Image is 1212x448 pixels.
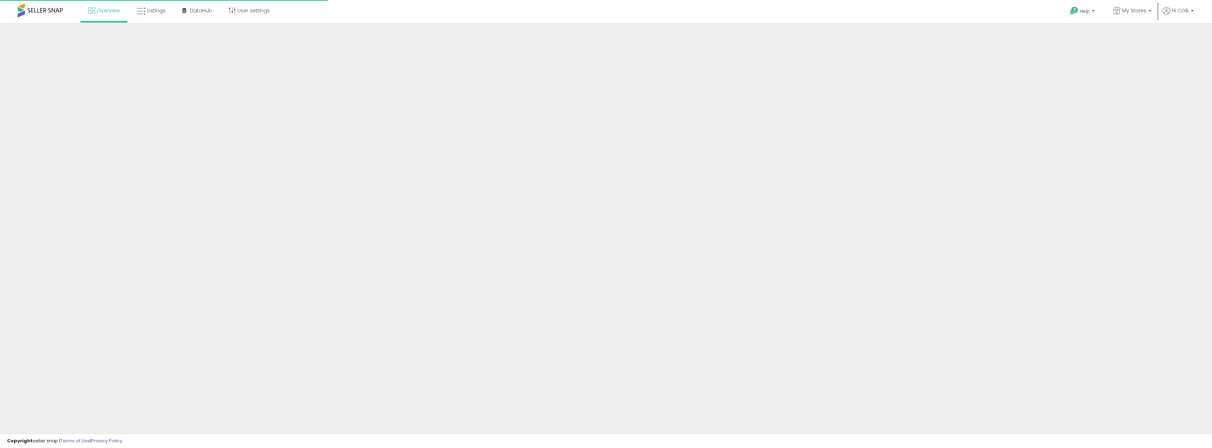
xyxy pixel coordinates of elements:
span: My Stores [1122,7,1146,14]
a: Hi CGB [1163,7,1194,23]
a: Help [1064,1,1102,23]
span: DataHub [190,7,212,14]
span: Hi CGB [1172,7,1189,14]
span: Help [1080,8,1090,14]
span: Listings [147,7,166,14]
i: Get Help [1070,6,1078,15]
span: Overview [97,7,120,14]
